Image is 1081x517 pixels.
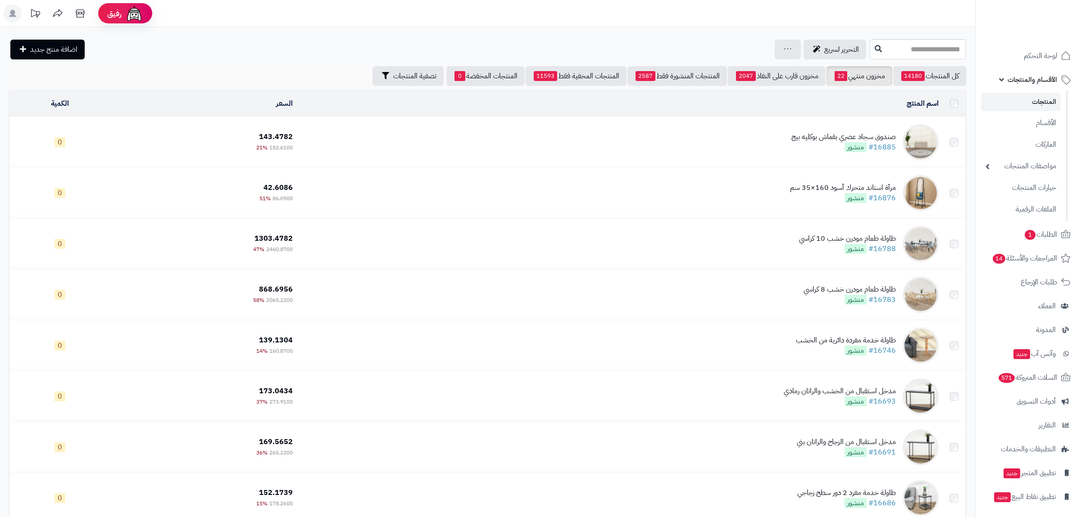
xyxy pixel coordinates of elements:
[796,335,896,346] div: طاولة خدمة مفردة دائرية من الخشب
[253,296,264,304] span: 58%
[55,391,65,401] span: 0
[55,188,65,198] span: 0
[981,462,1076,484] a: تطبيق المتجرجديد
[998,373,1015,383] span: 571
[1003,467,1056,479] span: تطبيق المتجر
[981,367,1076,388] a: السلات المتروكة571
[845,193,867,203] span: منشور
[981,247,1076,269] a: المراجعات والأسئلة14
[259,284,293,295] span: 868.6956
[845,295,867,305] span: منشور
[107,8,122,19] span: رفيق
[266,296,293,304] span: 2065.2200
[868,142,896,153] a: #16885
[868,294,896,305] a: #16783
[55,137,65,147] span: 0
[259,194,271,202] span: 51%
[266,245,293,253] span: 2460.8700
[827,66,892,86] a: مخزون منتهي22
[1004,468,1020,478] span: جديد
[797,437,896,447] div: مدخل استقبال من الزجاج والراتان بني
[1017,395,1056,408] span: أدوات التسويق
[824,44,859,55] span: التحرير لسريع
[259,335,293,346] span: 139.1304
[269,499,293,508] span: 178.2600
[55,290,65,300] span: 0
[263,182,293,193] span: 42.6086
[981,438,1076,460] a: التطبيقات والخدمات
[256,398,268,406] span: 37%
[1008,73,1057,86] span: الأقسام والمنتجات
[868,396,896,407] a: #16693
[992,252,1057,265] span: المراجعات والأسئلة
[55,341,65,351] span: 0
[893,66,966,86] a: كل المنتجات14180
[903,480,939,516] img: طاولة خدمة مفرد 2 دور سطح زجاجي
[799,234,896,244] div: طاولة طعام مودرن خشب 10 كراسي
[736,71,756,81] span: 2047
[51,98,69,109] a: الكمية
[784,386,896,396] div: مدخل استقبال من الخشب والراتان رمادي
[845,447,867,457] span: منشور
[259,487,293,498] span: 152.1739
[993,253,1006,264] span: 14
[393,71,436,81] span: تصفية المنتجات
[835,71,847,81] span: 22
[903,378,939,414] img: مدخل استقبال من الخشب والراتان رمادي
[981,135,1061,154] a: الماركات
[993,490,1056,503] span: تطبيق نقاط البيع
[55,442,65,452] span: 0
[454,71,465,81] span: 0
[1013,349,1030,359] span: جديد
[276,98,293,109] a: السعر
[845,142,867,152] span: منشور
[256,499,268,508] span: 15%
[372,66,444,86] button: تصفية المنتجات
[1039,419,1056,432] span: التقارير
[636,71,655,81] span: 2587
[903,175,939,211] img: مرآة استاند متحرك أسود 160×35 سم
[868,243,896,254] a: #16788
[868,447,896,458] a: #16691
[845,396,867,406] span: منشور
[903,328,939,364] img: طاولة خدمة مفردة دائرية من الخشب
[1036,324,1056,336] span: المدونة
[259,386,293,396] span: 173.0434
[868,345,896,356] a: #16746
[903,429,939,465] img: مدخل استقبال من الزجاج والراتان بني
[981,486,1076,508] a: تطبيق نقاط البيعجديد
[868,498,896,508] a: #16686
[981,93,1061,111] a: المنتجات
[1021,276,1057,288] span: طلبات الإرجاع
[903,226,939,262] img: طاولة طعام مودرن خشب 10 كراسي
[981,113,1061,133] a: الأقسام
[845,244,867,254] span: منشور
[269,347,293,355] span: 160.8700
[55,493,65,503] span: 0
[1024,49,1057,62] span: لوحة التحكم
[254,233,293,244] span: 1303.4782
[981,157,1061,176] a: مواصفات المنتجات
[269,144,293,152] span: 182.6100
[1025,229,1036,240] span: 1
[981,295,1076,317] a: العملاء
[1001,443,1056,455] span: التطبيقات والخدمات
[253,245,264,253] span: 47%
[30,44,77,55] span: اضافة منتج جديد
[256,449,268,457] span: 36%
[269,398,293,406] span: 273.9100
[1020,20,1072,39] img: logo-2.png
[981,319,1076,341] a: المدونة
[981,343,1076,364] a: وآتس آبجديد
[269,449,293,457] span: 265.2200
[446,66,525,86] a: المنتجات المخفضة0
[998,371,1057,384] span: السلات المتروكة
[1013,347,1056,360] span: وآتس آب
[901,71,925,81] span: 14180
[903,277,939,313] img: طاولة طعام مودرن خشب 8 كراسي
[259,131,293,142] span: 143.4782
[10,40,85,59] a: اضافة منتج جديد
[804,40,866,59] a: التحرير لسريع
[24,4,46,25] a: تحديثات المنصة
[804,284,896,295] div: طاولة طعام مودرن خشب 8 كراسي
